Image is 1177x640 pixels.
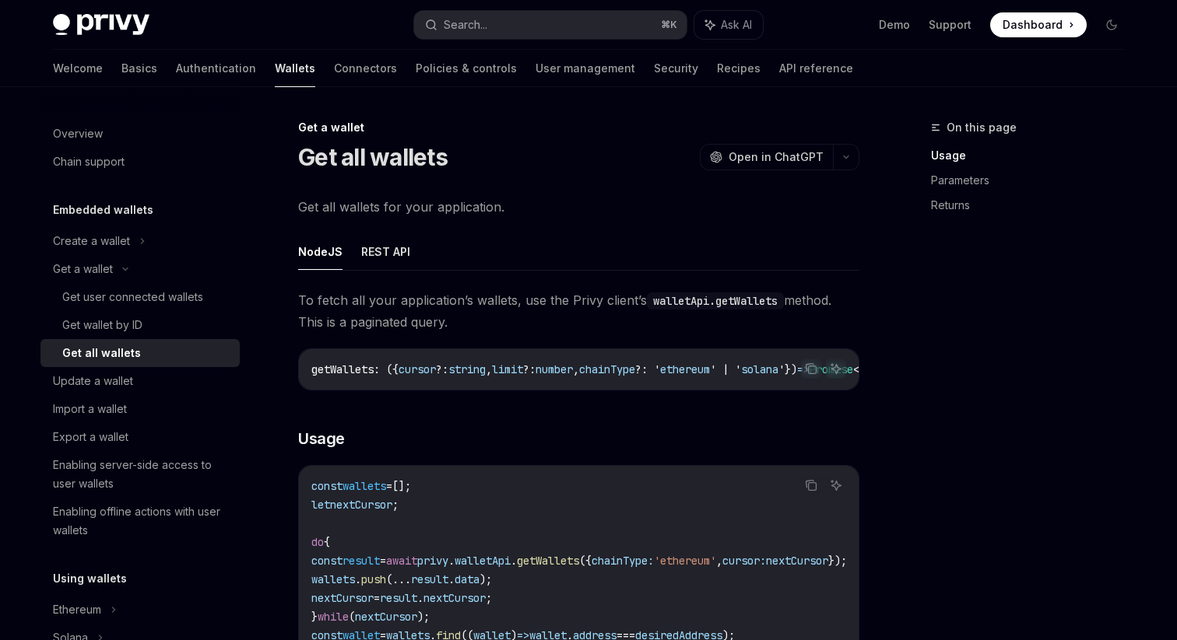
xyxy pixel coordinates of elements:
span: ); [480,572,492,586]
a: Demo [879,17,910,33]
div: Export a wallet [53,428,128,446]
span: } [311,610,318,624]
a: Returns [931,193,1137,218]
span: : ({ [374,362,399,376]
div: Create a wallet [53,232,130,250]
button: Search...⌘K [414,11,687,39]
span: number [536,362,573,376]
span: }); [828,554,847,568]
span: while [318,610,349,624]
span: , [486,362,492,376]
span: Ask AI [721,17,752,33]
span: []; [392,479,411,493]
span: const [311,554,343,568]
span: . [355,572,361,586]
a: Authentication [176,50,256,87]
button: Copy the contents from the code block [801,358,821,379]
div: Chain support [53,152,125,171]
span: nextCursor [311,591,374,605]
span: nextCursor [766,554,828,568]
a: Recipes [717,50,761,87]
span: ; [486,591,492,605]
a: Get user connected wallets [40,283,240,311]
h5: Using wallets [53,569,127,588]
span: limit [492,362,523,376]
span: nextCursor [423,591,486,605]
a: User management [536,50,635,87]
span: . [417,591,423,605]
a: Usage [931,143,1137,168]
h5: Embedded wallets [53,201,153,219]
span: , [716,554,722,568]
span: ⌘ K [661,19,677,31]
div: Search... [444,16,487,34]
span: ... [392,572,411,586]
a: API reference [779,50,853,87]
a: Support [929,17,971,33]
a: Import a wallet [40,395,240,423]
a: Basics [121,50,157,87]
a: Update a wallet [40,367,240,395]
span: = [380,554,386,568]
a: Welcome [53,50,103,87]
div: Import a wallet [53,400,127,418]
a: Enabling server-side access to user wallets [40,451,240,498]
span: chainType: [592,554,654,568]
span: privy [417,554,448,568]
span: ?: ' [635,362,660,376]
span: ); [417,610,430,624]
span: = [386,479,392,493]
button: Copy the contents from the code block [801,475,821,495]
span: solana [741,362,778,376]
span: getWallets [311,362,374,376]
span: . [448,572,455,586]
span: data [455,572,480,586]
span: . [448,554,455,568]
span: Get all wallets for your application. [298,196,859,218]
span: const [311,479,343,493]
a: Security [654,50,698,87]
span: => [797,362,810,376]
button: Open in ChatGPT [700,144,833,170]
span: . [511,554,517,568]
div: Enabling offline actions with user wallets [53,502,230,540]
span: To fetch all your application’s wallets, use the Privy client’s method. This is a paginated query. [298,289,859,333]
a: Get wallet by ID [40,311,240,339]
a: Dashboard [990,12,1087,37]
div: Get a wallet [53,260,113,278]
a: Connectors [334,50,397,87]
span: result [380,591,417,605]
span: await [386,554,417,568]
button: Ask AI [826,358,846,379]
span: Usage [298,428,345,449]
span: On this page [947,118,1017,137]
a: Export a wallet [40,423,240,451]
span: ( [349,610,355,624]
span: ' | ' [710,362,741,376]
a: Policies & controls [416,50,517,87]
div: Update a wallet [53,372,133,390]
span: { [324,535,330,549]
span: ; [392,498,399,512]
a: Chain support [40,148,240,176]
span: nextCursor [355,610,417,624]
span: ( [386,572,392,586]
span: ?: [523,362,536,376]
span: result [411,572,448,586]
span: chainType [579,362,635,376]
span: 'ethereum' [654,554,716,568]
span: string [448,362,486,376]
span: getWallets [517,554,579,568]
span: < [853,362,859,376]
span: ({ [579,554,592,568]
a: Enabling offline actions with user wallets [40,498,240,544]
div: Get user connected wallets [62,288,203,306]
a: Wallets [275,50,315,87]
span: ?: [436,362,448,376]
div: Ethereum [53,600,101,619]
div: Get wallet by ID [62,316,142,334]
div: Get all wallets [62,344,141,362]
span: let [311,498,330,512]
span: Open in ChatGPT [729,149,824,165]
button: Ask AI [826,475,846,495]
